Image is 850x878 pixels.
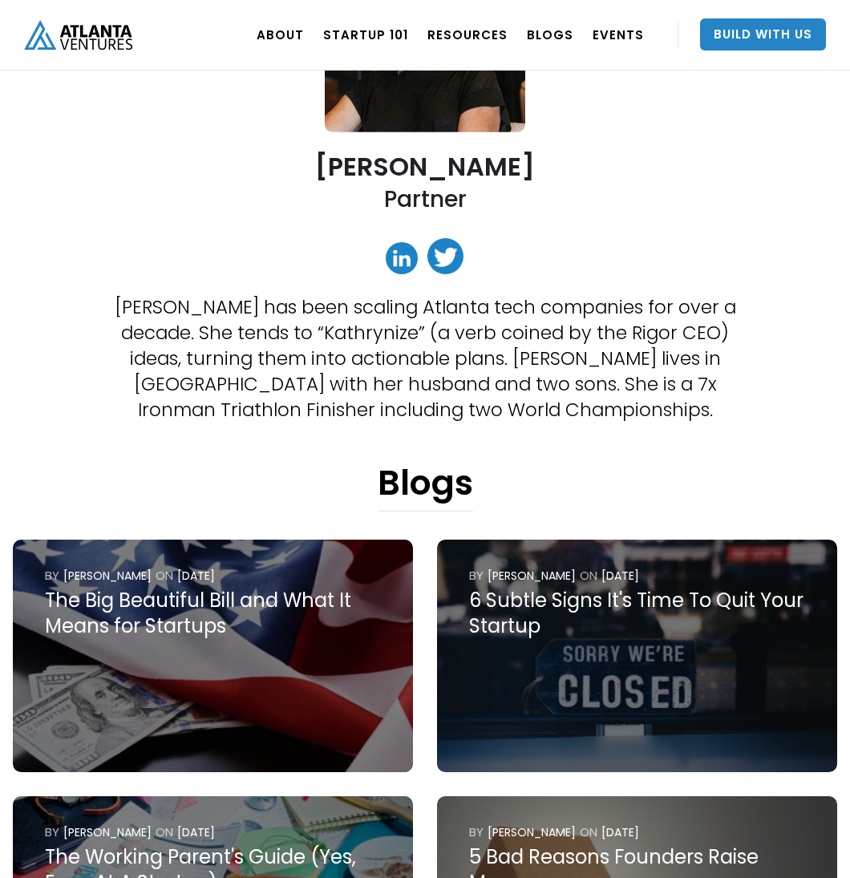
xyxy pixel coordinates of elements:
[95,294,755,423] p: [PERSON_NAME] has been scaling Atlanta tech companies for over a decade. She tends to “Kathrynize...
[384,184,467,214] h2: Partner
[177,568,215,584] div: [DATE]
[63,568,152,584] div: [PERSON_NAME]
[580,568,597,584] div: ON
[580,824,597,840] div: ON
[323,12,408,57] a: Startup 101
[427,12,508,57] a: RESOURCES
[488,824,576,840] div: [PERSON_NAME]
[45,588,381,639] div: The Big Beautiful Bill and What It Means for Startups
[437,540,837,772] a: by[PERSON_NAME]ON[DATE]6 Subtle Signs It's Time To Quit Your Startup
[700,18,826,51] a: Build With Us
[45,568,59,584] div: by
[315,152,535,180] h2: [PERSON_NAME]
[13,540,413,772] a: by[PERSON_NAME]ON[DATE]The Big Beautiful Bill and What It Means for Startups
[469,568,484,584] div: by
[527,12,573,57] a: BLOGS
[469,824,484,840] div: by
[488,568,576,584] div: [PERSON_NAME]
[601,824,639,840] div: [DATE]
[177,824,215,840] div: [DATE]
[257,12,304,57] a: ABOUT
[156,824,173,840] div: ON
[45,824,59,840] div: by
[63,824,152,840] div: [PERSON_NAME]
[593,12,644,57] a: EVENTS
[378,463,473,512] h1: Blogs
[469,588,805,639] div: 6 Subtle Signs It's Time To Quit Your Startup
[601,568,639,584] div: [DATE]
[156,568,173,584] div: ON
